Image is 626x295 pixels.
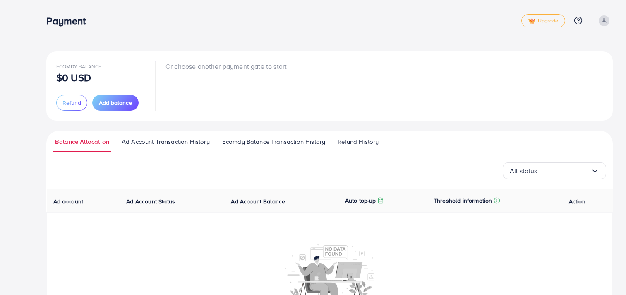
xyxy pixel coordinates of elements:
[569,197,585,206] span: Action
[528,18,558,24] span: Upgrade
[92,95,139,111] button: Add balance
[122,137,210,146] span: Ad Account Transaction History
[537,164,591,177] input: Search for option
[521,14,565,27] a: tickUpgrade
[56,63,101,70] span: Ecomdy Balance
[53,197,84,206] span: Ad account
[165,61,287,71] p: Or choose another payment gate to start
[99,99,132,107] span: Add balance
[56,95,87,111] button: Refund
[55,137,109,146] span: Balance Allocation
[338,137,379,146] span: Refund History
[528,18,535,24] img: tick
[345,196,376,206] p: Auto top-up
[231,197,285,206] span: Ad Account Balance
[503,162,606,179] div: Search for option
[222,137,325,146] span: Ecomdy Balance Transaction History
[510,164,537,177] span: All status
[46,15,92,27] h3: Payment
[126,197,175,206] span: Ad Account Status
[434,196,492,206] p: Threshold information
[62,99,81,107] span: Refund
[56,73,91,82] p: $0 USD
